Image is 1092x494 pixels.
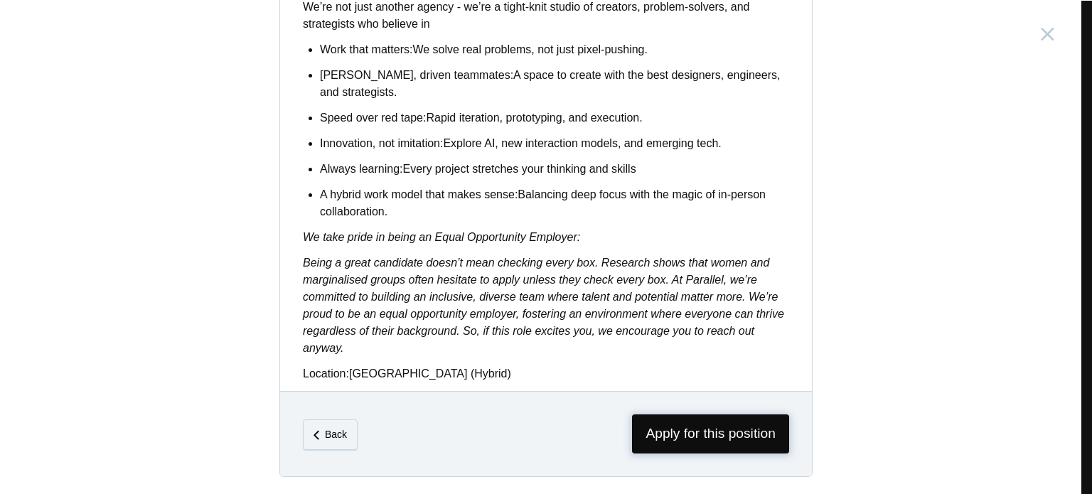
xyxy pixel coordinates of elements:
[320,41,789,58] p: We solve real problems, not just pixel-pushing.
[303,365,789,382] p: [GEOGRAPHIC_DATA] (Hybrid)
[303,367,349,380] strong: Location:
[325,429,347,440] em: Back
[320,109,789,127] p: Rapid iteration, prototyping, and execution.
[320,186,789,220] p: Balancing deep focus with the magic of in-person collaboration.
[320,161,789,178] p: Every project stretches your thinking and skills
[303,257,784,354] em: Being a great candidate doesn’t mean checking every box. Research shows that women and marginalis...
[303,231,580,243] em: We take pride in being an Equal Opportunity Employer:
[320,135,789,152] p: Explore AI, new interaction models, and emerging tech.
[320,137,443,149] strong: Innovation, not imitation:
[320,188,518,200] strong: A hybrid work model that makes sense:
[320,163,403,175] strong: Always learning:
[320,67,789,101] p: A space to create with the best designers, engineers, and strategists.
[632,414,789,453] span: Apply for this position
[320,43,412,55] strong: Work that matters:
[320,112,426,124] strong: Speed over red tape:
[320,69,513,81] strong: [PERSON_NAME], driven teammates:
